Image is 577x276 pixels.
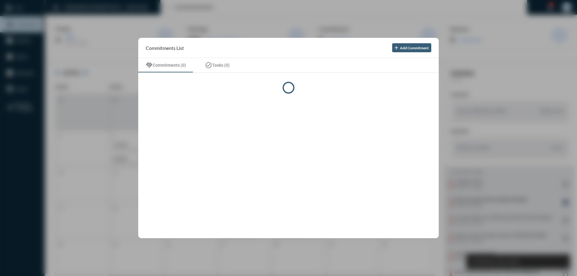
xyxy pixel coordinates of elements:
button: Add Commitment [392,43,431,52]
span: Commitments (0) [153,63,186,68]
mat-icon: handshake [145,62,153,69]
mat-icon: task_alt [205,62,212,69]
h2: Commitments List [146,45,184,51]
span: Tasks (0) [212,63,230,68]
mat-icon: add [393,45,399,51]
